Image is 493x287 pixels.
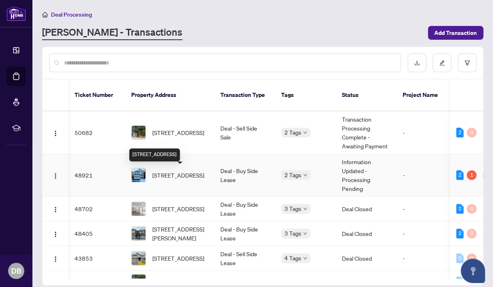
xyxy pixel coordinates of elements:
[42,12,48,17] span: home
[68,154,125,197] td: 48921
[284,128,301,137] span: 2 Tags
[396,79,445,111] th: Project Name
[68,79,125,111] th: Ticket Number
[284,170,301,180] span: 2 Tags
[42,26,182,40] a: [PERSON_NAME] - Transactions
[49,169,62,182] button: Logo
[428,26,483,40] button: Add Transaction
[303,207,307,211] span: down
[132,168,145,182] img: thumbnail-img
[52,256,59,262] img: Logo
[433,54,451,72] button: edit
[132,126,145,139] img: thumbnail-img
[132,227,145,240] img: thumbnail-img
[68,197,125,221] td: 48702
[214,154,275,197] td: Deal - Buy Side Lease
[456,229,463,238] div: 2
[152,171,204,180] span: [STREET_ADDRESS]
[335,79,396,111] th: Status
[68,221,125,246] td: 48405
[303,173,307,177] span: down
[52,130,59,137] img: Logo
[214,221,275,246] td: Deal - Buy Side Lease
[303,256,307,260] span: down
[125,79,214,111] th: Property Address
[214,111,275,154] td: Deal - Sell Side Sale
[456,253,463,263] div: 0
[49,252,62,265] button: Logo
[464,60,470,66] span: filter
[467,204,476,214] div: 0
[456,170,463,180] div: 2
[396,197,445,221] td: -
[335,221,396,246] td: Deal Closed
[68,111,125,154] td: 50682
[439,60,445,66] span: edit
[467,229,476,238] div: 0
[152,204,204,213] span: [STREET_ADDRESS]
[467,170,476,180] div: 1
[214,246,275,271] td: Deal - Sell Side Lease
[49,227,62,240] button: Logo
[303,131,307,135] span: down
[152,277,204,286] span: [STREET_ADDRESS]
[456,204,463,214] div: 2
[288,277,313,286] span: Approved
[303,231,307,236] span: down
[396,246,445,271] td: -
[335,154,396,197] td: Information Updated - Processing Pending
[6,6,26,21] img: logo
[152,225,207,242] span: [STREET_ADDRESS][PERSON_NAME]
[408,54,426,72] button: download
[152,254,204,263] span: [STREET_ADDRESS]
[52,206,59,213] img: Logo
[214,79,275,111] th: Transaction Type
[396,154,445,197] td: -
[52,173,59,179] img: Logo
[458,54,476,72] button: filter
[11,265,21,276] span: DB
[461,259,485,283] button: Open asap
[214,197,275,221] td: Deal - Buy Side Lease
[456,128,463,137] div: 2
[132,202,145,216] img: thumbnail-img
[414,60,420,66] span: download
[335,197,396,221] td: Deal Closed
[456,276,463,286] div: 0
[335,111,396,154] td: Transaction Processing Complete - Awaiting Payment
[396,111,445,154] td: -
[434,26,477,39] span: Add Transaction
[49,202,62,215] button: Logo
[275,79,335,111] th: Tags
[52,231,59,238] img: Logo
[49,126,62,139] button: Logo
[132,251,145,265] img: thumbnail-img
[152,128,204,137] span: [STREET_ADDRESS]
[68,246,125,271] td: 43853
[467,253,476,263] div: 0
[284,229,301,238] span: 3 Tags
[335,246,396,271] td: Deal Closed
[467,128,476,137] div: 0
[396,221,445,246] td: -
[51,11,92,18] span: Deal Processing
[284,204,301,213] span: 3 Tags
[284,253,301,263] span: 4 Tags
[129,148,180,161] div: [STREET_ADDRESS]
